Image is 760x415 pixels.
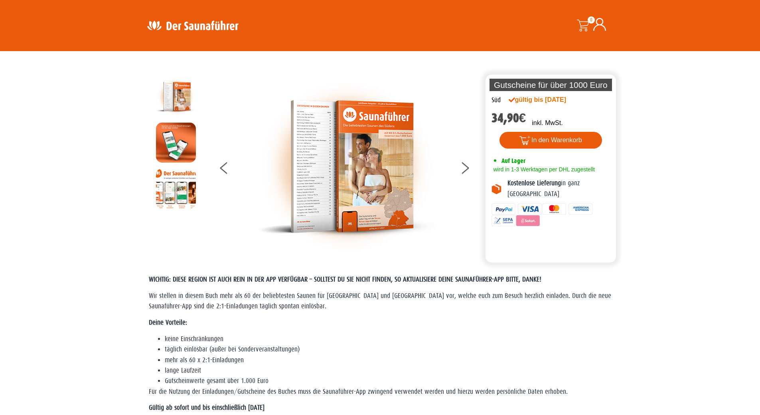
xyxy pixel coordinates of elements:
bdi: 34,90 [492,111,526,125]
b: Kostenlose Lieferung [507,179,561,187]
strong: Deine Vorteile: [149,319,187,326]
button: In den Warenkorb [499,132,602,149]
p: Für die Nutzung der Einladungen/Gutscheine des Buches muss die Saunaführer-App zwingend verwendet... [149,387,612,397]
span: Wir stellen in diesem Buch mehr als 60 der beliebtesten Saunen für [GEOGRAPHIC_DATA] und [GEOGRAP... [149,292,611,310]
div: Süd [492,95,501,105]
li: lange Laufzeit [165,365,612,376]
img: MOCKUP-iPhone_regional [156,123,196,163]
span: € [519,111,526,125]
li: mehr als 60 x 2:1-Einladungen [165,355,612,365]
span: 0 [588,16,595,24]
img: Anleitung7tn [156,169,196,208]
img: der-saunafuehrer-2025-sued [156,77,196,117]
strong: Gültig ab sofort und bis einschließlich [DATE] [149,404,265,411]
img: der-saunafuehrer-2025-sued [257,77,437,256]
span: WICHTIG: DIESE REGION IST AUCH REIN IN DER APP VERFÜGBAR – SOLLTEST DU SIE NICHT FINDEN, SO AKTUA... [149,276,541,283]
p: inkl. MwSt. [532,118,563,128]
li: täglich einlösbar (außer bei Sonderveranstaltungen) [165,344,612,355]
li: keine Einschränkungen [165,334,612,344]
span: Auf Lager [501,157,525,165]
div: gültig bis [DATE] [509,95,584,105]
p: Gutscheine für über 1000 Euro [490,79,612,91]
span: wird in 1-3 Werktagen per DHL zugestellt [492,166,595,173]
p: in ganz [GEOGRAPHIC_DATA] [507,178,610,199]
li: Gutscheinwerte gesamt über 1.000 Euro [165,376,612,386]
